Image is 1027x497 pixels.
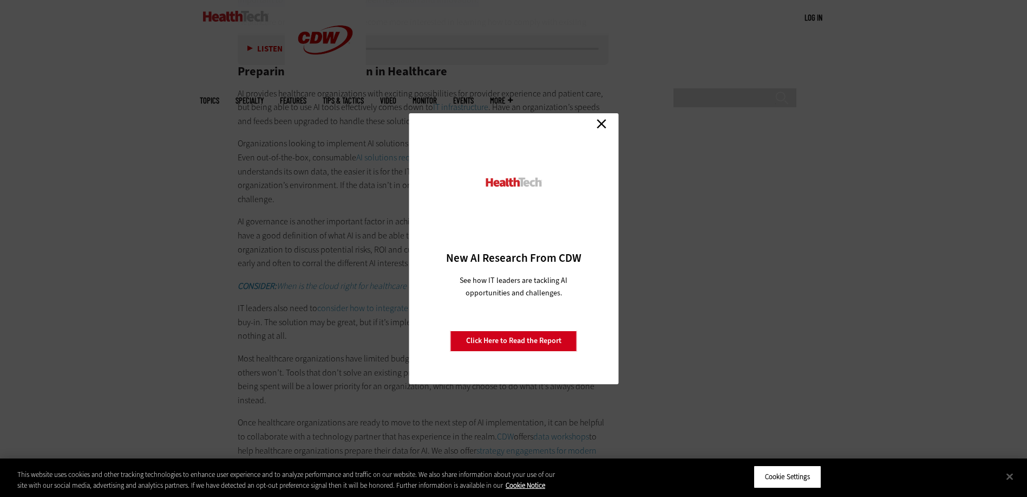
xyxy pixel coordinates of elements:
a: Close [593,116,610,132]
img: HealthTech_0.png [484,177,543,188]
a: Click Here to Read the Report [450,331,577,351]
div: This website uses cookies and other tracking technologies to enhance user experience and to analy... [17,469,565,490]
button: Close [998,464,1022,488]
button: Cookie Settings [754,466,821,488]
a: More information about your privacy [506,481,545,490]
p: See how IT leaders are tackling AI opportunities and challenges. [447,274,580,299]
h3: New AI Research From CDW [428,250,599,266]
